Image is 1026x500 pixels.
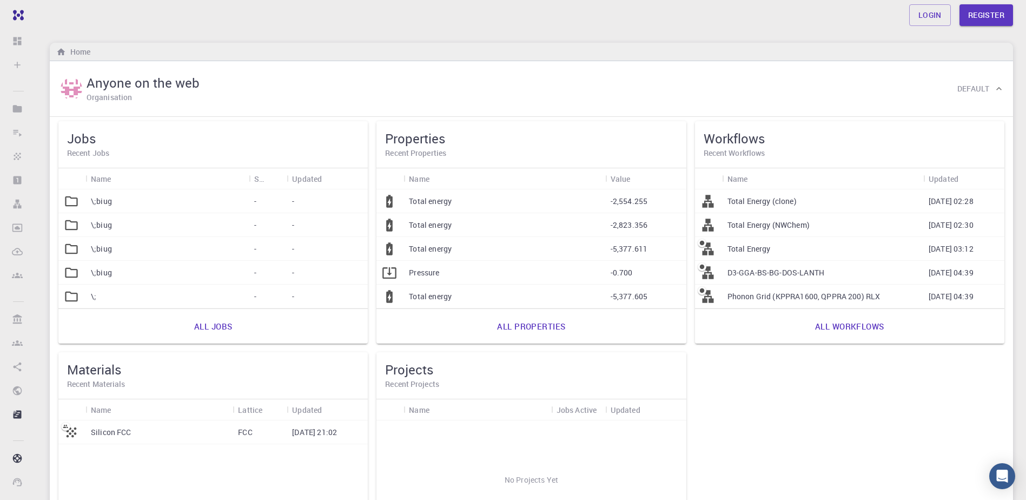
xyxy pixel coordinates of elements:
[803,313,896,339] a: All workflows
[254,220,256,231] p: -
[611,196,648,207] p: -2,554.255
[409,196,452,207] p: Total energy
[91,220,112,231] p: \;biug
[111,401,129,418] button: Sort
[409,220,452,231] p: Total energy
[322,170,339,187] button: Sort
[611,168,631,189] div: Value
[91,427,131,438] p: Silicon FCC
[111,170,129,187] button: Sort
[254,244,256,254] p: -
[182,313,244,339] a: All jobs
[929,220,974,231] p: [DATE] 02:30
[385,361,677,378] h5: Projects
[67,378,359,390] h6: Recent Materials
[61,78,82,100] img: Anyone on the web
[611,291,648,302] p: -5,377.605
[254,267,256,278] p: -
[557,399,597,420] div: Jobs Active
[989,463,1015,489] div: Open Intercom Messenger
[929,196,974,207] p: [DATE] 02:28
[9,10,24,21] img: logo
[923,168,1004,189] div: Updated
[605,168,686,189] div: Value
[85,399,233,420] div: Name
[727,291,881,302] p: Phonon Grid (KPPRA1600, QPPRA 200) RLX
[429,401,447,418] button: Sort
[611,267,633,278] p: -0.700
[630,170,647,187] button: Sort
[87,74,200,91] h5: Anyone on the web
[957,83,989,95] h6: Default
[91,267,112,278] p: \;biug
[409,267,439,278] p: Pressure
[54,46,92,58] nav: breadcrumb
[292,291,294,302] p: -
[254,196,256,207] p: -
[254,291,256,302] p: -
[605,399,686,420] div: Updated
[292,220,294,231] p: -
[67,147,359,159] h6: Recent Jobs
[66,46,90,58] h6: Home
[959,4,1013,26] a: Register
[611,244,648,254] p: -5,377.611
[551,399,605,420] div: Jobs Active
[929,291,974,302] p: [DATE] 04:39
[91,399,111,420] div: Name
[385,378,677,390] h6: Recent Projects
[85,168,249,189] div: Name
[704,147,996,159] h6: Recent Workflows
[91,244,112,254] p: \;biug
[292,168,322,189] div: Updated
[287,399,368,420] div: Updated
[262,401,280,418] button: Sort
[50,61,1013,117] div: Anyone on the webAnyone on the webOrganisationDefault
[409,399,429,420] div: Name
[238,427,252,438] p: FCC
[640,401,658,418] button: Sort
[67,361,359,378] h5: Materials
[727,267,824,278] p: D3-GGA-BS-BG-DOS-LANTH
[376,399,403,420] div: Icon
[409,291,452,302] p: Total energy
[292,244,294,254] p: -
[91,196,112,207] p: \;biug
[91,168,111,189] div: Name
[727,244,771,254] p: Total Energy
[87,91,132,103] h6: Organisation
[58,168,85,189] div: Icon
[704,130,996,147] h5: Workflows
[403,168,605,189] div: Name
[376,168,403,189] div: Icon
[727,168,748,189] div: Name
[292,267,294,278] p: -
[485,313,577,339] a: All properties
[385,130,677,147] h5: Properties
[611,399,640,420] div: Updated
[238,399,262,420] div: Lattice
[429,170,447,187] button: Sort
[727,196,797,207] p: Total Energy (clone)
[909,4,951,26] a: Login
[249,168,287,189] div: Status
[403,399,551,420] div: Name
[264,170,281,187] button: Sort
[292,196,294,207] p: -
[929,244,974,254] p: [DATE] 03:12
[695,168,722,189] div: Icon
[287,168,368,189] div: Updated
[929,267,974,278] p: [DATE] 04:39
[929,168,958,189] div: Updated
[958,170,976,187] button: Sort
[292,399,322,420] div: Updated
[58,399,85,420] div: Icon
[409,168,429,189] div: Name
[722,168,923,189] div: Name
[747,170,765,187] button: Sort
[91,291,96,302] p: \;
[67,130,359,147] h5: Jobs
[611,220,648,231] p: -2,823.356
[233,399,287,420] div: Lattice
[292,427,337,438] p: [DATE] 21:02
